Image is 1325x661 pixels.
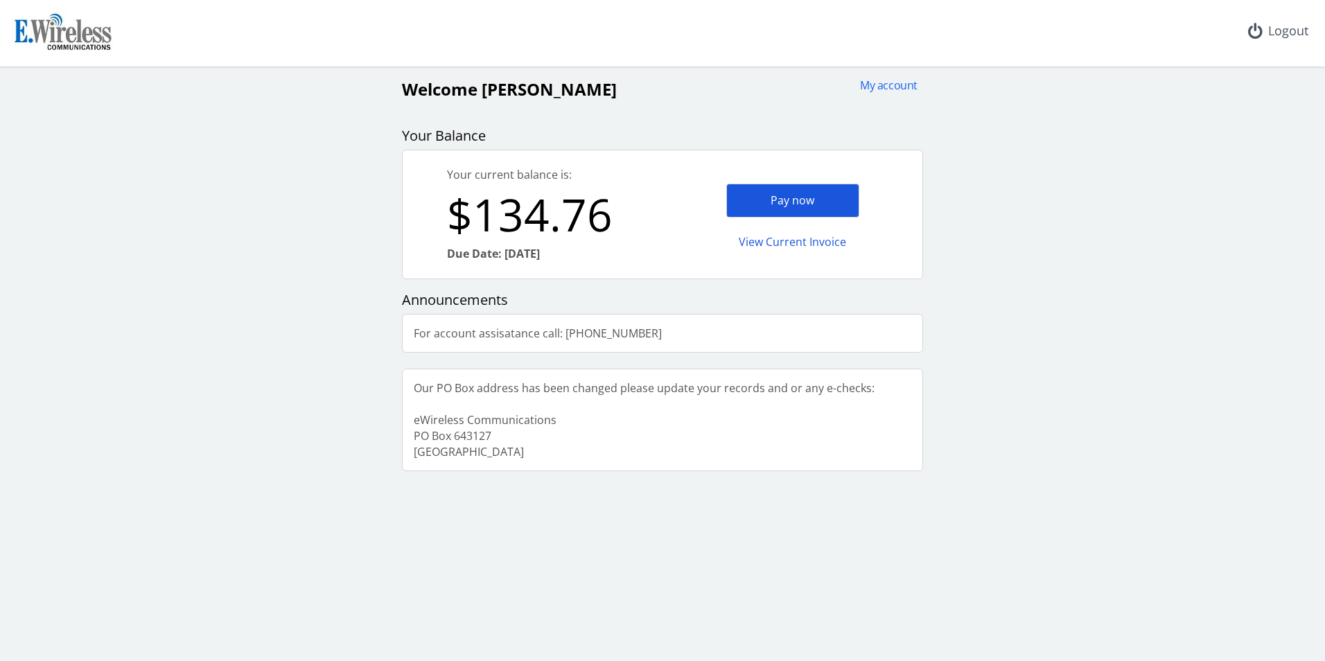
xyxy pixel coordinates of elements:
div: Due Date: [DATE] [447,246,662,262]
span: Your Balance [402,126,486,145]
span: [PERSON_NAME] [482,78,617,100]
div: View Current Invoice [726,226,859,258]
div: Our PO Box address has been changed please update your records and or any e-checks: eWireless Com... [403,369,886,470]
span: Welcome [402,78,477,100]
div: Pay now [726,184,859,218]
div: For account assisatance call: [PHONE_NUMBER] [403,315,673,353]
div: My account [851,78,918,94]
span: Announcements [402,290,508,309]
div: $134.76 [447,183,662,246]
div: Your current balance is: [447,167,662,183]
